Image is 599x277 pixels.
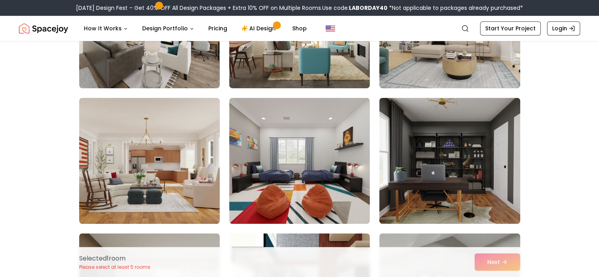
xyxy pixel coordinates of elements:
span: *Not applicable to packages already purchased* [388,4,523,12]
img: Room room-13 [79,98,220,224]
a: Login [547,21,580,35]
p: Please select at least 5 rooms [79,264,150,270]
span: Use code: [322,4,388,12]
p: Selected 1 room [79,254,150,263]
img: United States [326,24,335,33]
a: Spacejoy [19,20,68,36]
b: LABORDAY40 [349,4,388,12]
a: AI Design [235,20,284,36]
nav: Main [78,20,313,36]
button: Design Portfolio [136,20,200,36]
img: Room room-15 [379,98,520,224]
a: Shop [286,20,313,36]
img: Room room-14 [229,98,370,224]
img: Spacejoy Logo [19,20,68,36]
a: Start Your Project [480,21,541,35]
nav: Global [19,16,580,41]
button: How It Works [78,20,134,36]
a: Pricing [202,20,234,36]
div: [DATE] Design Fest – Get 40% OFF All Design Packages + Extra 10% OFF on Multiple Rooms. [76,4,523,12]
